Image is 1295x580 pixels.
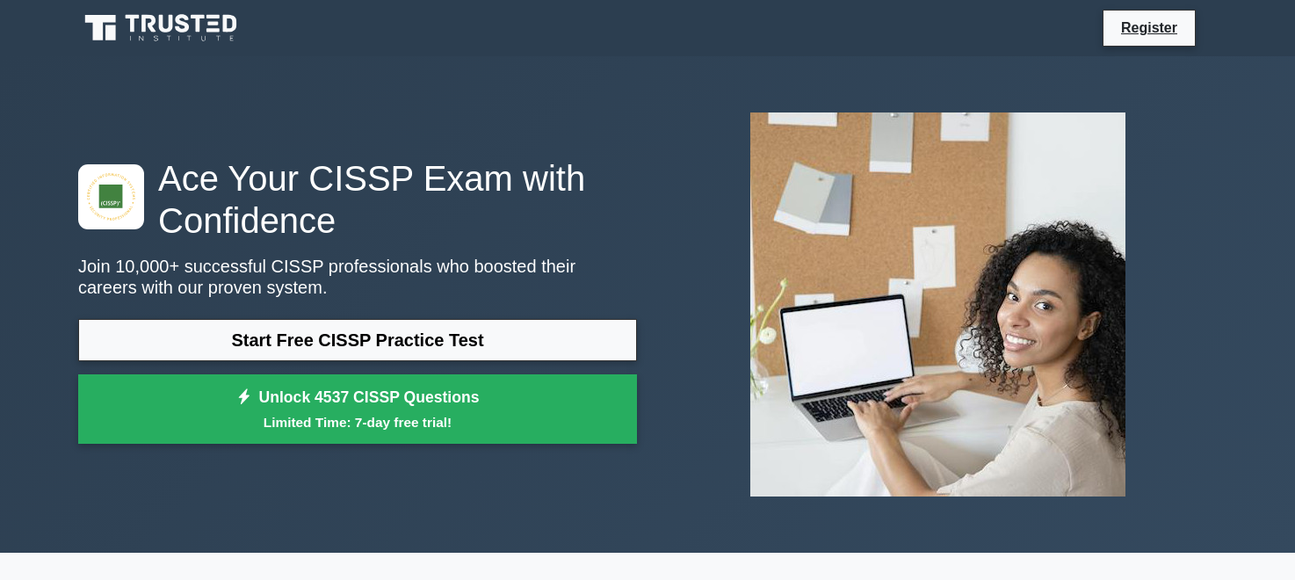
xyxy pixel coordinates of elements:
p: Join 10,000+ successful CISSP professionals who boosted their careers with our proven system. [78,256,637,298]
a: Unlock 4537 CISSP QuestionsLimited Time: 7-day free trial! [78,374,637,445]
a: Start Free CISSP Practice Test [78,319,637,361]
small: Limited Time: 7-day free trial! [100,412,615,432]
h1: Ace Your CISSP Exam with Confidence [78,157,637,242]
a: Register [1111,17,1188,39]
